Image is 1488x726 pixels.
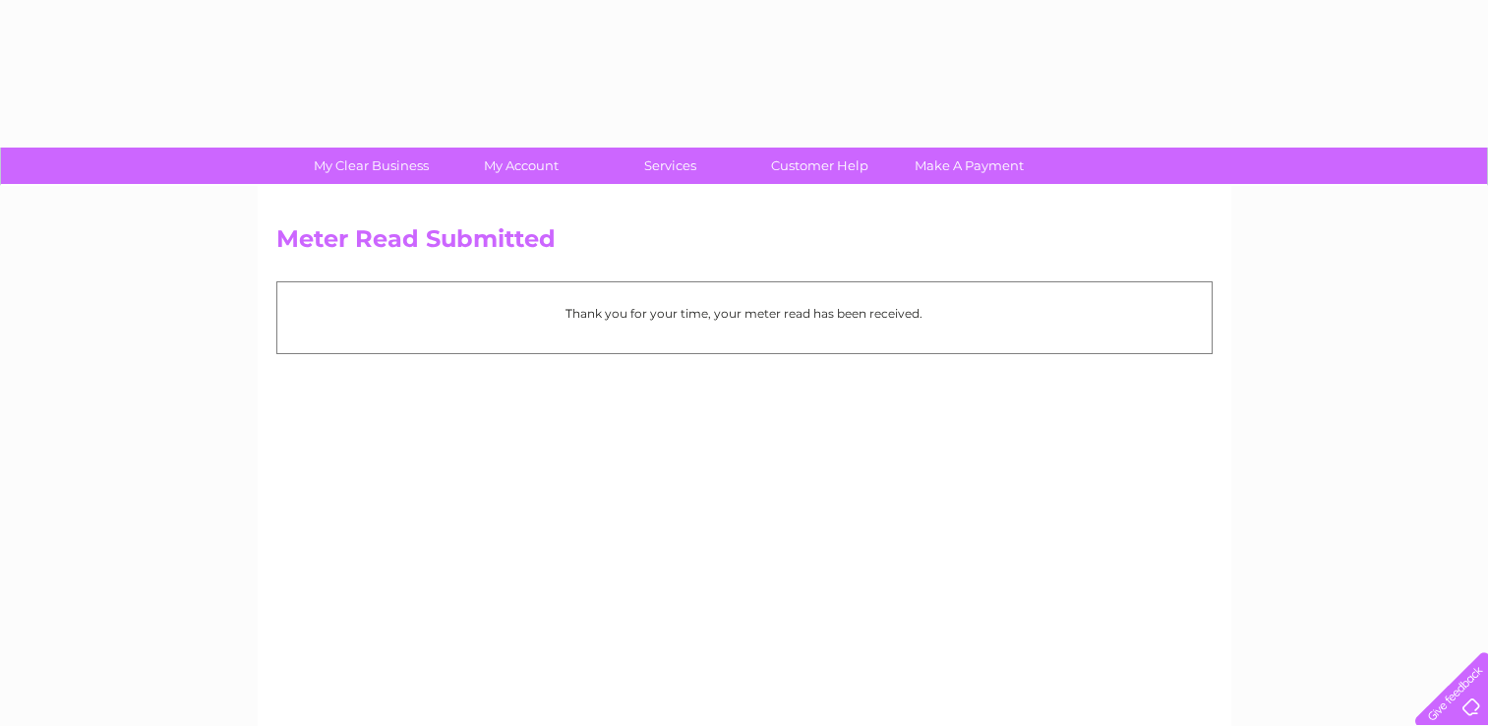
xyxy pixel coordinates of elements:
[290,148,452,184] a: My Clear Business
[276,225,1213,263] h2: Meter Read Submitted
[888,148,1050,184] a: Make A Payment
[287,304,1202,323] p: Thank you for your time, your meter read has been received.
[739,148,901,184] a: Customer Help
[440,148,602,184] a: My Account
[589,148,751,184] a: Services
